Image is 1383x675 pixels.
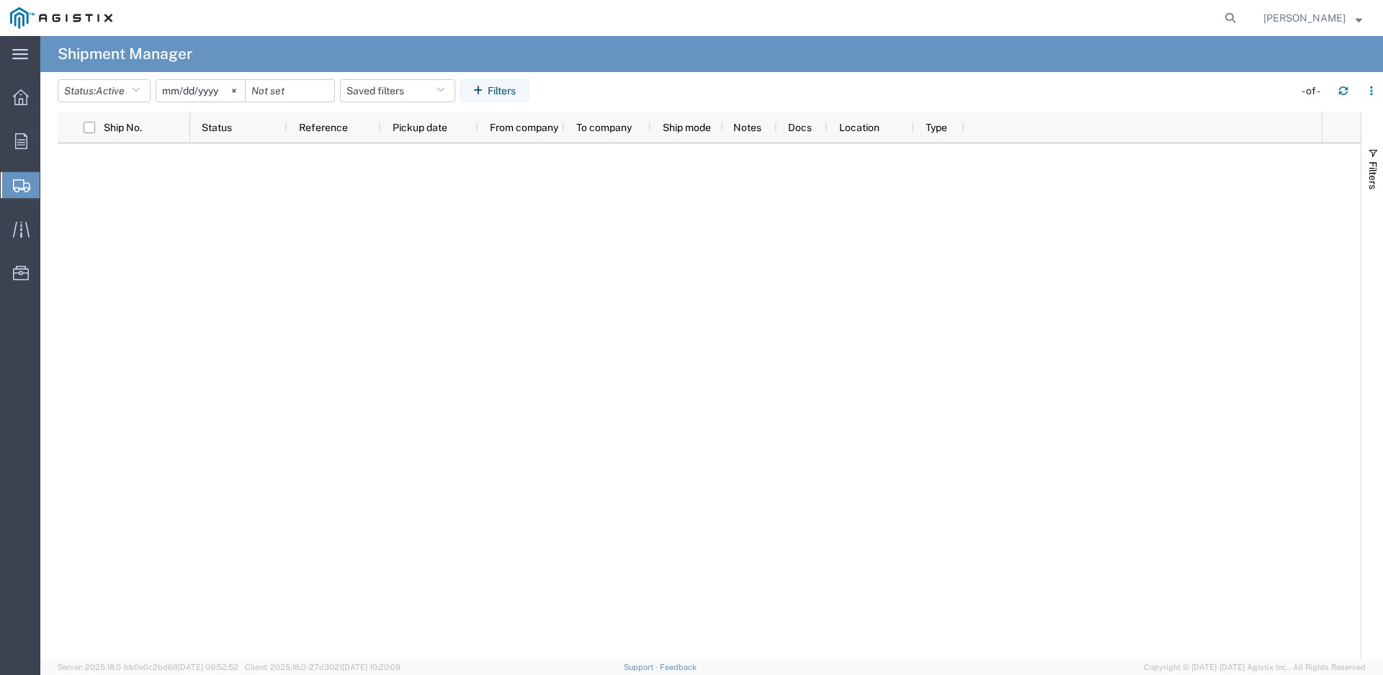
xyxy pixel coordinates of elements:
span: Christy Paula Cruz [1263,10,1346,26]
button: [PERSON_NAME] [1263,9,1363,27]
span: [DATE] 09:52:52 [178,663,238,671]
span: Filters [1367,161,1379,189]
span: Reference [299,122,348,133]
button: Status:Active [58,79,151,102]
button: Filters [460,79,529,102]
div: - of - [1302,84,1327,99]
h4: Shipment Manager [58,36,192,72]
span: Location [839,122,880,133]
span: Notes [733,122,761,133]
span: Docs [788,122,812,133]
span: Ship mode [663,122,711,133]
input: Not set [156,80,245,102]
span: Ship No. [104,122,142,133]
span: [DATE] 10:20:09 [342,663,400,671]
a: Feedback [660,663,697,671]
span: Pickup date [393,122,447,133]
span: Active [96,85,125,97]
span: Type [926,122,947,133]
button: Saved filters [340,79,455,102]
span: Status [202,122,232,133]
img: logo [10,7,112,29]
span: From company [490,122,558,133]
span: Copyright © [DATE]-[DATE] Agistix Inc., All Rights Reserved [1144,661,1366,674]
a: Support [624,663,660,671]
span: Server: 2025.18.0-bb0e0c2bd68 [58,663,238,671]
span: To company [576,122,632,133]
span: Client: 2025.18.0-27d3021 [245,663,400,671]
input: Not set [246,80,334,102]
